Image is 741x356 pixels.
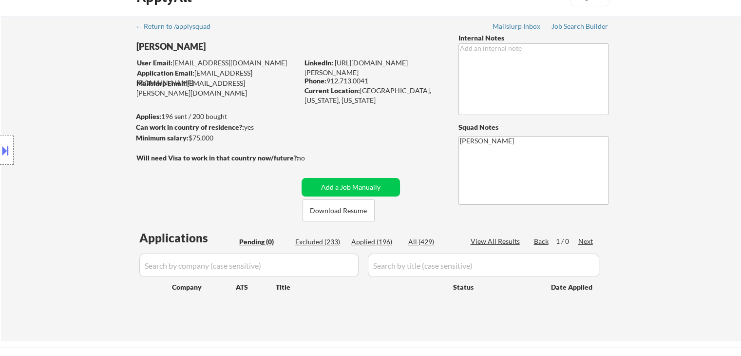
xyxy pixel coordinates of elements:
div: yes [136,122,295,132]
div: Excluded (233) [295,237,344,247]
div: Job Search Builder [551,23,608,30]
div: Next [578,237,594,246]
div: ATS [236,282,276,292]
div: [GEOGRAPHIC_DATA], [US_STATE], [US_STATE] [304,86,442,105]
div: Status [453,278,537,296]
div: View All Results [471,237,523,246]
div: 196 sent / 200 bought [136,112,298,121]
strong: Current Location: [304,86,360,95]
strong: Can work in country of residence?: [136,123,244,131]
div: no [297,153,325,163]
strong: Will need Visa to work in that country now/future?: [136,154,299,162]
div: Applications [139,232,236,244]
button: Add a Job Manually [302,178,400,197]
input: Search by company (case sensitive) [139,254,359,277]
div: Company [172,282,236,292]
div: [EMAIL_ADDRESS][DOMAIN_NAME] [137,68,298,87]
strong: User Email: [137,59,172,67]
strong: LinkedIn: [304,59,333,67]
div: Applied (196) [351,237,400,247]
div: Internal Notes [458,33,608,43]
strong: Phone: [304,77,326,85]
button: Download Resume [303,199,375,221]
div: Back [534,237,550,246]
div: 912.713.0041 [304,76,442,86]
a: Job Search Builder [551,22,608,32]
div: All (429) [408,237,457,247]
a: ← Return to /applysquad [135,22,220,32]
div: Squad Notes [458,122,608,132]
a: Mailslurp Inbox [493,22,541,32]
div: ← Return to /applysquad [135,23,220,30]
div: [PERSON_NAME] [136,40,337,53]
div: Date Applied [551,282,594,292]
div: Title [276,282,444,292]
div: [EMAIL_ADDRESS][DOMAIN_NAME] [137,58,298,68]
div: [EMAIL_ADDRESS][PERSON_NAME][DOMAIN_NAME] [136,79,298,98]
input: Search by title (case sensitive) [368,254,599,277]
div: Pending (0) [239,237,288,247]
div: Mailslurp Inbox [493,23,541,30]
div: $75,000 [136,133,298,143]
a: [URL][DOMAIN_NAME][PERSON_NAME] [304,59,408,77]
div: 1 / 0 [556,237,578,246]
